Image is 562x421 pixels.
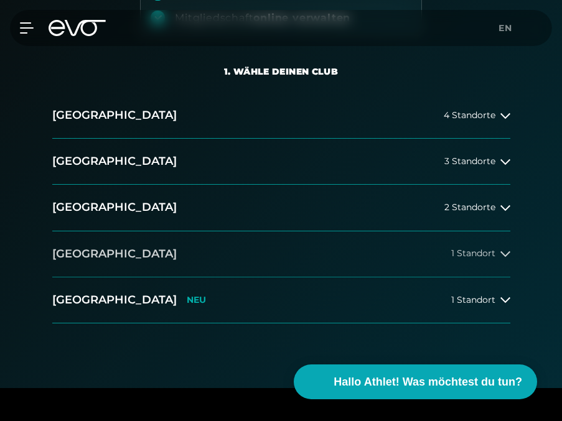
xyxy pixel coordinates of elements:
div: 1. Wähle deinen Club [224,65,338,78]
button: [GEOGRAPHIC_DATA]1 Standort [52,231,510,277]
span: 3 Standorte [444,157,495,166]
button: [GEOGRAPHIC_DATA]NEU1 Standort [52,277,510,323]
h2: [GEOGRAPHIC_DATA] [52,200,177,215]
span: en [499,22,512,34]
span: Hallo Athlet! Was möchtest du tun? [334,374,522,391]
h2: [GEOGRAPHIC_DATA] [52,108,177,123]
a: en [499,21,520,35]
p: NEU [187,295,206,305]
span: 1 Standort [451,295,495,305]
h2: [GEOGRAPHIC_DATA] [52,154,177,169]
button: [GEOGRAPHIC_DATA]3 Standorte [52,139,510,185]
span: 4 Standorte [444,111,495,120]
h2: [GEOGRAPHIC_DATA] [52,246,177,262]
button: [GEOGRAPHIC_DATA]4 Standorte [52,93,510,139]
h2: [GEOGRAPHIC_DATA] [52,292,177,308]
span: 2 Standorte [444,203,495,212]
button: Hallo Athlet! Was möchtest du tun? [294,364,537,399]
button: [GEOGRAPHIC_DATA]2 Standorte [52,185,510,231]
span: 1 Standort [451,249,495,258]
